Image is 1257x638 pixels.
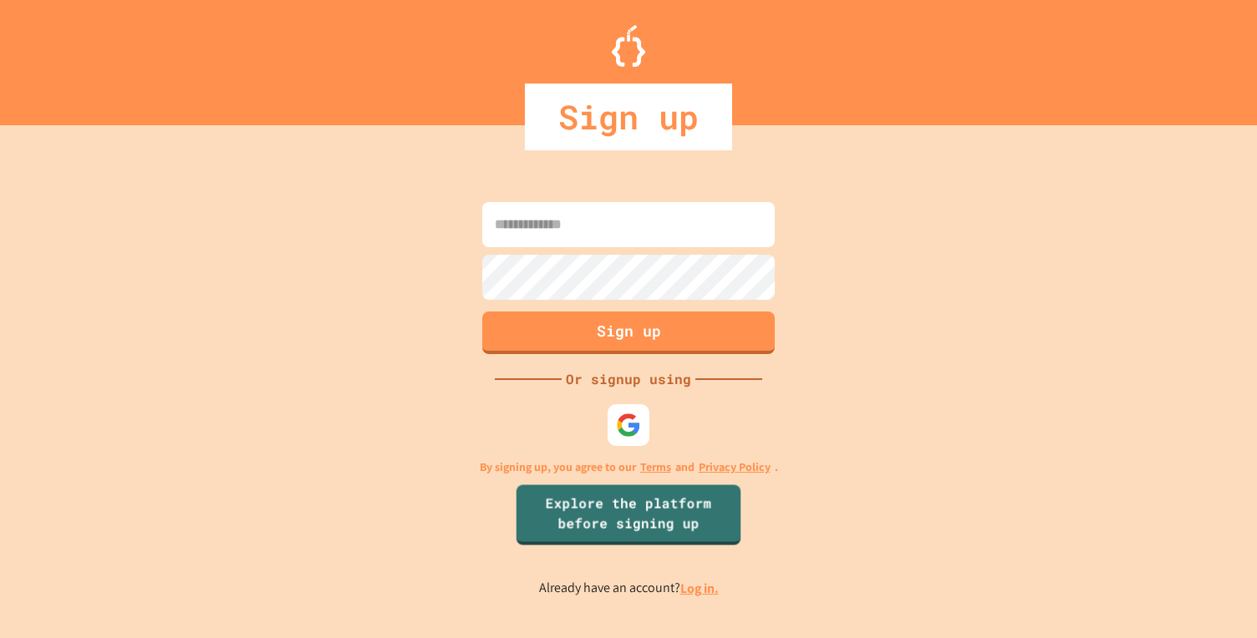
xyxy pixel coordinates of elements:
[612,25,645,67] img: Logo.svg
[480,458,778,476] p: By signing up, you agree to our and .
[525,84,732,150] div: Sign up
[517,485,740,545] a: Explore the platform before signing up
[640,458,671,476] a: Terms
[699,458,771,476] a: Privacy Policy
[616,413,641,438] img: google-icon.svg
[482,311,775,354] button: Sign up
[539,578,719,599] p: Already have an account?
[562,369,695,389] div: Or signup using
[680,580,719,597] a: Log in.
